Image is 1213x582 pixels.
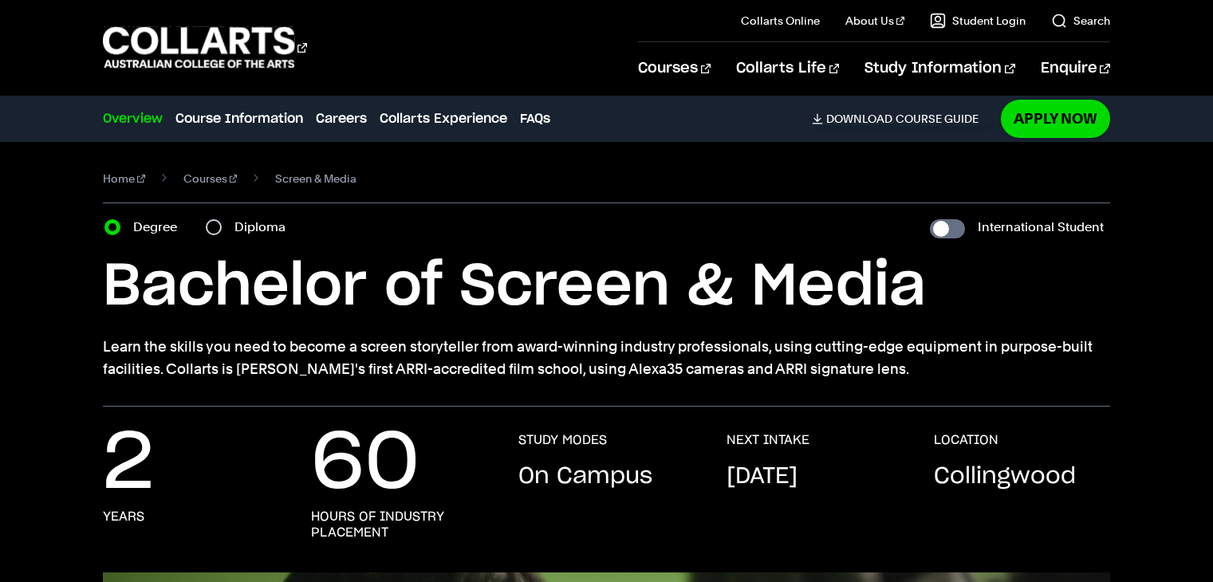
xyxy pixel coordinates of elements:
[727,461,798,493] p: [DATE]
[133,216,187,238] label: Degree
[518,461,652,493] p: On Campus
[727,432,809,448] h3: NEXT INTAKE
[741,13,820,29] a: Collarts Online
[316,109,367,128] a: Careers
[183,167,238,190] a: Courses
[520,109,550,128] a: FAQs
[380,109,507,128] a: Collarts Experience
[103,25,307,70] div: Go to homepage
[175,109,303,128] a: Course Information
[638,42,711,95] a: Courses
[1001,100,1110,137] a: Apply Now
[518,432,607,448] h3: STUDY MODES
[103,167,145,190] a: Home
[812,112,991,126] a: DownloadCourse Guide
[930,13,1026,29] a: Student Login
[864,42,1014,95] a: Study Information
[311,509,486,541] h3: hours of industry placement
[103,336,1109,380] p: Learn the skills you need to become a screen storyteller from award-winning industry professional...
[103,251,1109,323] h1: Bachelor of Screen & Media
[103,509,144,525] h3: years
[103,432,154,496] p: 2
[826,112,892,126] span: Download
[275,167,356,190] span: Screen & Media
[234,216,295,238] label: Diploma
[845,13,904,29] a: About Us
[103,109,163,128] a: Overview
[1041,42,1110,95] a: Enquire
[311,432,419,496] p: 60
[978,216,1104,238] label: International Student
[934,432,998,448] h3: LOCATION
[736,42,839,95] a: Collarts Life
[934,461,1076,493] p: Collingwood
[1051,13,1110,29] a: Search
